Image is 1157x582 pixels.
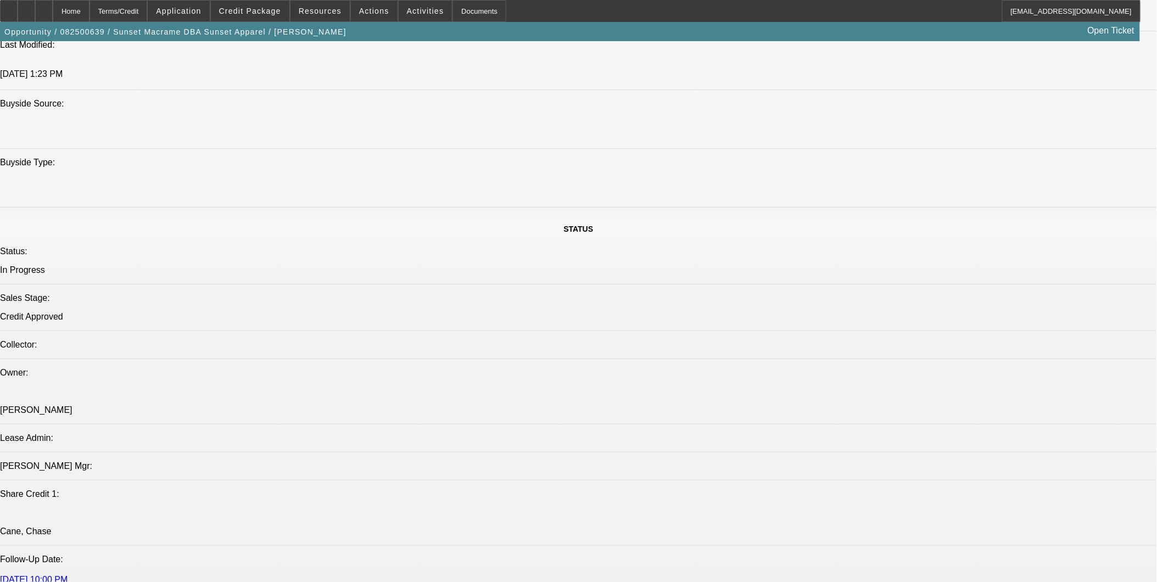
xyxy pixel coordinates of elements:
[148,1,209,21] button: Application
[399,1,452,21] button: Activities
[156,7,201,15] span: Application
[564,225,594,233] span: STATUS
[290,1,350,21] button: Resources
[4,27,346,36] span: Opportunity / 082500639 / Sunset Macrame DBA Sunset Apparel / [PERSON_NAME]
[211,1,289,21] button: Credit Package
[1083,21,1139,40] a: Open Ticket
[351,1,398,21] button: Actions
[219,7,281,15] span: Credit Package
[299,7,342,15] span: Resources
[407,7,444,15] span: Activities
[359,7,389,15] span: Actions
